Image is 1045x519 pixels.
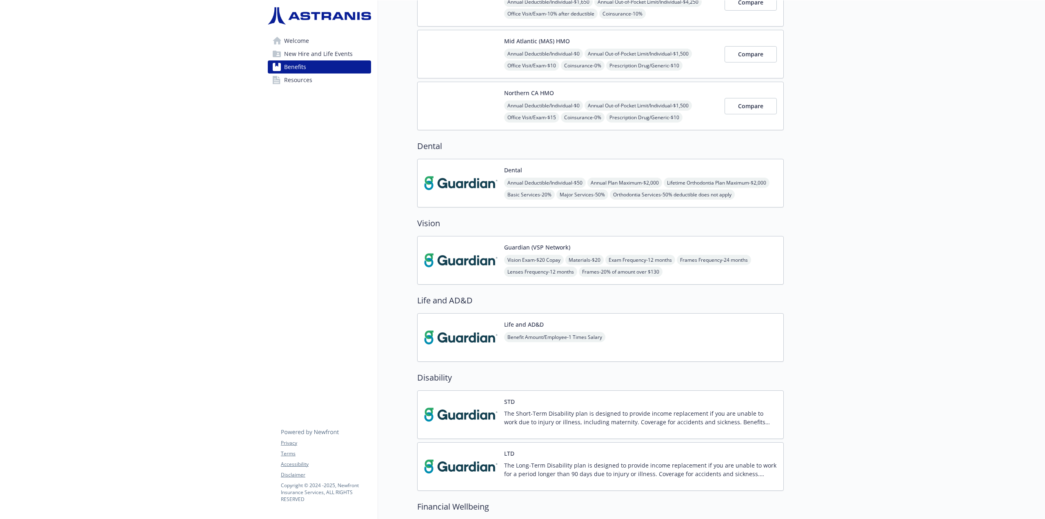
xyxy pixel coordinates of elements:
[281,450,371,457] a: Terms
[417,501,784,513] h2: Financial Wellbeing
[504,37,570,45] button: Mid Atlantic (MAS) HMO
[677,255,751,265] span: Frames Frequency - 24 months
[585,49,692,59] span: Annual Out-of-Pocket Limit/Individual - $1,500
[424,449,498,484] img: Guardian carrier logo
[725,46,777,62] button: Compare
[504,267,577,277] span: Lenses Frequency - 12 months
[504,112,559,123] span: Office Visit/Exam - $15
[424,320,498,355] img: Guardian carrier logo
[284,34,309,47] span: Welcome
[561,112,605,123] span: Coinsurance - 0%
[606,60,683,71] span: Prescription Drug/Generic - $10
[504,166,522,174] button: Dental
[504,320,544,329] button: Life and AD&D
[504,89,554,97] button: Northern CA HMO
[281,471,371,479] a: Disclaimer
[424,397,498,432] img: Guardian carrier logo
[284,74,312,87] span: Resources
[504,255,564,265] span: Vision Exam - $20 Copay
[504,397,515,406] button: STD
[585,100,692,111] span: Annual Out-of-Pocket Limit/Individual - $1,500
[664,178,769,188] span: Lifetime Orthodontia Plan Maximum - $2,000
[504,60,559,71] span: Office Visit/Exam - $10
[281,482,371,503] p: Copyright © 2024 - 2025 , Newfront Insurance Services, ALL RIGHTS RESERVED
[281,439,371,447] a: Privacy
[504,461,777,478] p: The Long-Term Disability plan is designed to provide income replacement if you are unable to work...
[599,9,646,19] span: Coinsurance - 10%
[424,37,498,71] img: Kaiser Permanente Insurance Company carrier logo
[268,74,371,87] a: Resources
[504,49,583,59] span: Annual Deductible/Individual - $0
[504,332,605,342] span: Benefit Amount/Employee - 1 Times Salary
[424,89,498,123] img: Kaiser Permanente Insurance Company carrier logo
[417,217,784,229] h2: Vision
[556,189,608,200] span: Major Services - 50%
[424,166,498,200] img: Guardian carrier logo
[504,100,583,111] span: Annual Deductible/Individual - $0
[605,255,675,265] span: Exam Frequency - 12 months
[268,47,371,60] a: New Hire and Life Events
[561,60,605,71] span: Coinsurance - 0%
[504,243,570,252] button: Guardian (VSP Network)
[504,9,598,19] span: Office Visit/Exam - 10% after deductible
[281,461,371,468] a: Accessibility
[738,102,763,110] span: Compare
[725,98,777,114] button: Compare
[565,255,604,265] span: Materials - $20
[284,47,353,60] span: New Hire and Life Events
[284,60,306,74] span: Benefits
[504,449,514,458] button: LTD
[587,178,662,188] span: Annual Plan Maximum - $2,000
[424,243,498,278] img: Guardian carrier logo
[417,294,784,307] h2: Life and AD&D
[610,189,735,200] span: Orthodontia Services - 50% deductible does not apply
[579,267,663,277] span: Frames - 20% of amount over $130
[504,178,586,188] span: Annual Deductible/Individual - $50
[417,140,784,152] h2: Dental
[606,112,683,123] span: Prescription Drug/Generic - $10
[268,60,371,74] a: Benefits
[504,409,777,426] p: The Short-Term Disability plan is designed to provide income replacement if you are unable to wor...
[268,34,371,47] a: Welcome
[417,372,784,384] h2: Disability
[738,50,763,58] span: Compare
[504,189,555,200] span: Basic Services - 20%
